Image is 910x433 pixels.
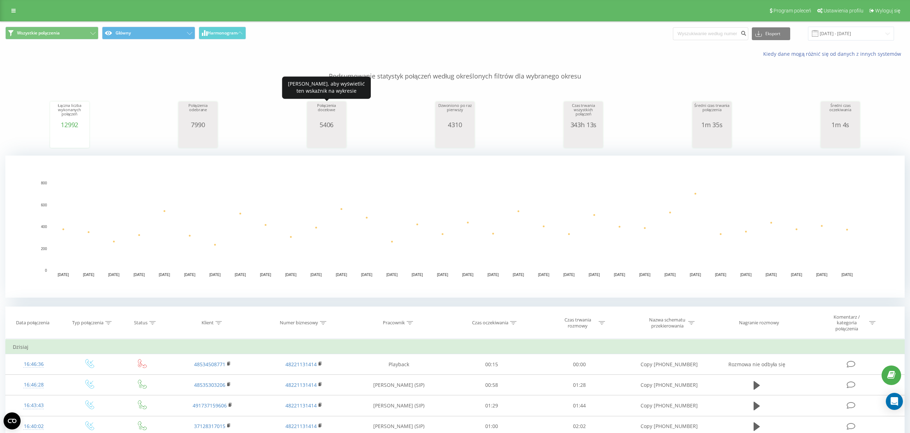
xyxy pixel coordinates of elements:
[13,399,55,412] div: 16:43:43
[448,354,536,375] td: 00:15
[437,128,473,150] svg: A chart.
[336,273,347,277] text: [DATE]
[648,317,686,329] div: Nazwa schematu przekierowania
[285,273,296,277] text: [DATE]
[202,320,214,326] div: Klient
[52,121,87,128] div: 12992
[472,320,508,326] div: Czas oczekiwania
[83,273,94,277] text: [DATE]
[102,27,195,39] button: Główny
[715,273,727,277] text: [DATE]
[5,156,905,298] svg: A chart.
[639,273,651,277] text: [DATE]
[623,395,715,416] td: Copy [PHONE_NUMBER]
[826,314,867,332] div: Komentarz / kategoria połączenia
[194,381,225,388] a: 48535303206
[108,273,120,277] text: [DATE]
[412,273,423,277] text: [DATE]
[4,412,21,429] button: Open CMP widget
[841,273,853,277] text: [DATE]
[566,128,601,150] svg: A chart.
[5,27,98,39] button: Wszystkie połączenia
[823,128,858,150] svg: A chart.
[13,357,55,371] div: 16:46:36
[513,273,524,277] text: [DATE]
[134,320,148,326] div: Status
[309,128,344,150] div: A chart.
[72,320,103,326] div: Typ połączenia
[623,354,715,375] td: Copy [PHONE_NUMBER]
[6,340,905,354] td: Dzisiaj
[386,273,398,277] text: [DATE]
[536,354,623,375] td: 00:00
[13,378,55,392] div: 16:46:28
[690,273,701,277] text: [DATE]
[134,273,145,277] text: [DATE]
[209,273,221,277] text: [DATE]
[5,58,905,81] p: Podsumowanie statystyk połączeń według określonych filtrów dla wybranego okresu
[45,269,47,272] text: 0
[437,121,473,128] div: 4310
[285,423,317,429] a: 48221131414
[194,361,225,368] a: 48534508771
[589,273,600,277] text: [DATE]
[383,320,405,326] div: Pracownik
[791,273,802,277] text: [DATE]
[180,121,216,128] div: 7990
[285,361,317,368] a: 48221131414
[824,8,863,13] span: Ustawienia profilu
[875,8,900,13] span: Wyloguj się
[52,103,87,121] div: Łączna liczba wykonanych połączeń
[285,381,317,388] a: 48221131414
[193,402,227,409] a: 491737159606
[728,361,785,368] span: Rozmowa nie odbyła się
[536,375,623,395] td: 01:28
[235,273,246,277] text: [DATE]
[487,273,499,277] text: [DATE]
[559,317,597,329] div: Czas trwania rozmowy
[563,273,575,277] text: [DATE]
[58,273,69,277] text: [DATE]
[664,273,676,277] text: [DATE]
[536,395,623,416] td: 01:44
[180,103,216,121] div: Połączenia odebrane
[17,30,60,36] span: Wszystkie połączenia
[180,128,216,150] svg: A chart.
[41,247,47,251] text: 200
[740,273,752,277] text: [DATE]
[694,128,730,150] svg: A chart.
[194,423,225,429] a: 37128317015
[280,320,318,326] div: Numer biznesowy
[41,225,47,229] text: 400
[773,8,811,13] span: Program poleceń
[673,27,748,40] input: Wyszukiwanie według numeru
[285,402,317,409] a: 48221131414
[349,395,448,416] td: [PERSON_NAME] (SIP)
[41,181,47,185] text: 800
[309,121,344,128] div: 5406
[16,320,49,326] div: Data połączenia
[448,395,536,416] td: 01:29
[823,121,858,128] div: 1m 4s
[309,103,344,121] div: Połączenia docelowe
[566,121,601,128] div: 343h 13s
[159,273,170,277] text: [DATE]
[349,354,448,375] td: Playback
[566,103,601,121] div: Czas trwania wszystkich połączeń
[437,103,473,121] div: Dzwoniono po raz pierwszy
[766,273,777,277] text: [DATE]
[260,273,271,277] text: [DATE]
[311,273,322,277] text: [DATE]
[886,393,903,410] div: Open Intercom Messenger
[462,273,473,277] text: [DATE]
[52,128,87,150] div: A chart.
[694,103,730,121] div: Średni czas trwania połączenia
[437,273,448,277] text: [DATE]
[282,76,371,99] div: [PERSON_NAME], aby wyświetlić ten wskaźnik na wykresie
[361,273,373,277] text: [DATE]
